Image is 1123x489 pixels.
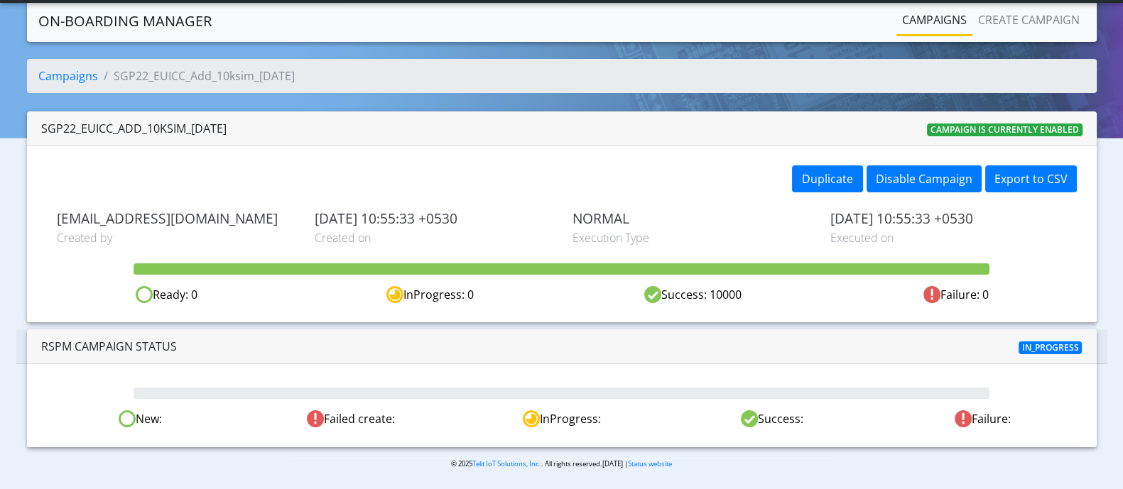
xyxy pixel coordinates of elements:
[972,6,1085,34] a: Create campaign
[36,286,298,304] div: Ready: 0
[573,229,809,246] span: Execution Type
[955,410,972,427] img: Failed
[386,286,403,303] img: in-progress.svg
[315,210,551,226] span: [DATE] 10:55:33 +0530
[896,6,972,34] a: Campaigns
[119,410,136,427] img: Ready
[877,410,1087,428] div: Failure:
[523,410,540,427] img: In progress
[825,286,1087,304] div: Failure: 0
[628,459,672,468] a: Status website
[57,210,293,226] span: [EMAIL_ADDRESS][DOMAIN_NAME]
[867,165,982,192] button: Disable Campaign
[298,286,561,304] div: InProgress: 0
[36,410,246,428] div: New:
[792,165,863,192] button: Duplicate
[38,7,212,35] a: On-Boarding Manager
[830,210,1066,226] span: [DATE] 10:55:33 +0530
[456,410,666,428] div: InProgress:
[985,165,1077,192] button: Export to CSV
[307,410,324,427] img: Failed
[472,459,541,468] a: Telit IoT Solutions, Inc.
[927,123,1083,136] span: Campaign is currently enabled
[38,68,98,84] a: Campaigns
[644,286,661,303] img: success.svg
[98,67,295,84] li: SGP22_EUICC_Add_10ksim_[DATE]
[136,286,153,303] img: ready.svg
[41,120,227,137] div: SGP22_EUICC_Add_10ksim_[DATE]
[573,210,809,226] span: NORMAL
[246,410,456,428] div: Failed create:
[667,410,877,428] div: Success:
[830,229,1066,246] span: Executed on
[741,410,758,427] img: Success
[315,229,551,246] span: Created on
[1019,341,1083,354] span: In_progress
[41,339,177,354] span: RSPM Campaign Status
[27,59,1097,104] nav: breadcrumb
[57,229,293,246] span: Created by
[923,286,940,303] img: fail.svg
[291,458,832,469] p: © 2025 . All rights reserved.[DATE] |
[562,286,825,304] div: Success: 10000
